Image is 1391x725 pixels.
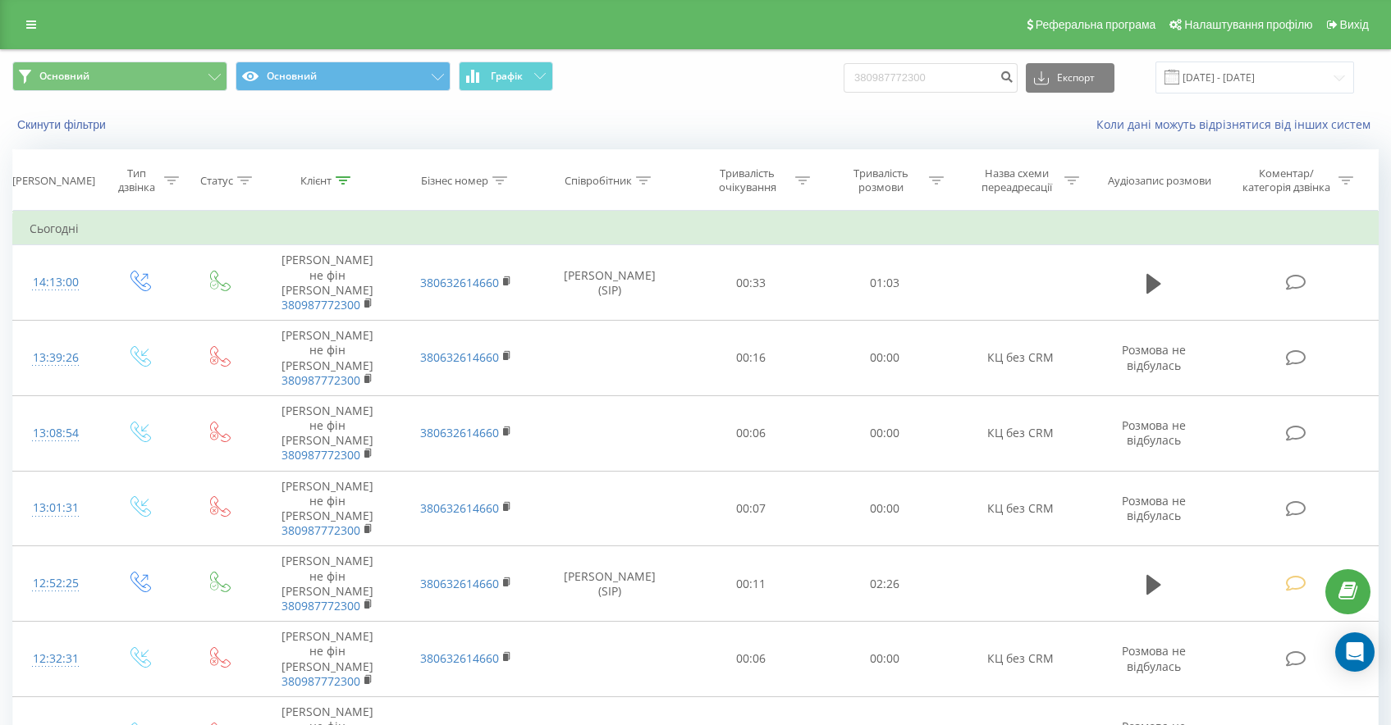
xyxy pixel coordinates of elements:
div: Коментар/категорія дзвінка [1238,166,1334,194]
span: Графік [491,71,523,82]
a: 380632614660 [420,275,499,290]
div: Статус [200,174,233,188]
span: Розмова не відбулась [1122,493,1186,523]
td: КЦ без CRM [951,395,1090,471]
a: 380987772300 [281,297,360,312]
td: 00:07 [684,471,817,546]
td: [PERSON_NAME] не фін [PERSON_NAME] [258,622,396,697]
span: Розмова не відбулась [1122,417,1186,448]
td: 00:00 [818,471,951,546]
td: 00:33 [684,245,817,321]
td: КЦ без CRM [951,321,1090,396]
td: [PERSON_NAME] не фін [PERSON_NAME] [258,321,396,396]
td: [PERSON_NAME] не фін [PERSON_NAME] [258,245,396,321]
a: 380632614660 [420,576,499,591]
div: Тип дзвінка [112,166,160,194]
button: Графік [459,62,553,91]
span: Розмова не відбулась [1122,342,1186,372]
button: Експорт [1026,63,1114,93]
div: Назва схеми переадресації [972,166,1060,194]
td: 00:06 [684,622,817,697]
div: Аудіозапис розмови [1108,174,1211,188]
a: 380632614660 [420,425,499,440]
td: КЦ без CRM [951,471,1090,546]
div: Співробітник [565,174,632,188]
td: 00:16 [684,321,817,396]
span: Реферальна програма [1036,18,1156,31]
button: Основний [236,62,451,91]
td: 02:26 [818,546,951,622]
a: 380632614660 [420,500,499,516]
a: 380987772300 [281,598,360,613]
a: 380987772300 [281,447,360,463]
td: [PERSON_NAME] (SIP) [535,245,684,321]
span: Основний [39,70,89,83]
div: Бізнес номер [421,174,488,188]
div: 12:52:25 [30,568,81,600]
div: Тривалість розмови [837,166,925,194]
td: [PERSON_NAME] не фін [PERSON_NAME] [258,395,396,471]
div: [PERSON_NAME] [12,174,95,188]
div: 13:01:31 [30,492,81,524]
a: 380987772300 [281,522,360,538]
input: Пошук за номером [844,63,1018,93]
div: Клієнт [300,174,332,188]
td: 00:00 [818,395,951,471]
td: КЦ без CRM [951,622,1090,697]
a: 380632614660 [420,650,499,666]
div: 13:08:54 [30,417,81,449]
a: 380987772300 [281,673,360,689]
a: 380632614660 [420,349,499,365]
td: 01:03 [818,245,951,321]
a: Коли дані можуть відрізнятися вiд інших систем [1096,116,1379,132]
td: 00:06 [684,395,817,471]
span: Розмова не відбулась [1122,643,1186,673]
button: Основний [12,62,227,91]
td: [PERSON_NAME] не фін [PERSON_NAME] [258,546,396,622]
td: 00:00 [818,321,951,396]
button: Скинути фільтри [12,117,114,132]
span: Налаштування профілю [1184,18,1312,31]
div: Тривалість очікування [703,166,791,194]
div: 13:39:26 [30,342,81,374]
span: Вихід [1340,18,1369,31]
td: [PERSON_NAME] (SIP) [535,546,684,622]
td: [PERSON_NAME] не фін [PERSON_NAME] [258,471,396,546]
td: Сьогодні [13,212,1379,245]
a: 380987772300 [281,372,360,388]
div: 14:13:00 [30,267,81,299]
div: Open Intercom Messenger [1335,632,1375,672]
div: 12:32:31 [30,643,81,675]
td: 00:11 [684,546,817,622]
td: 00:00 [818,622,951,697]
